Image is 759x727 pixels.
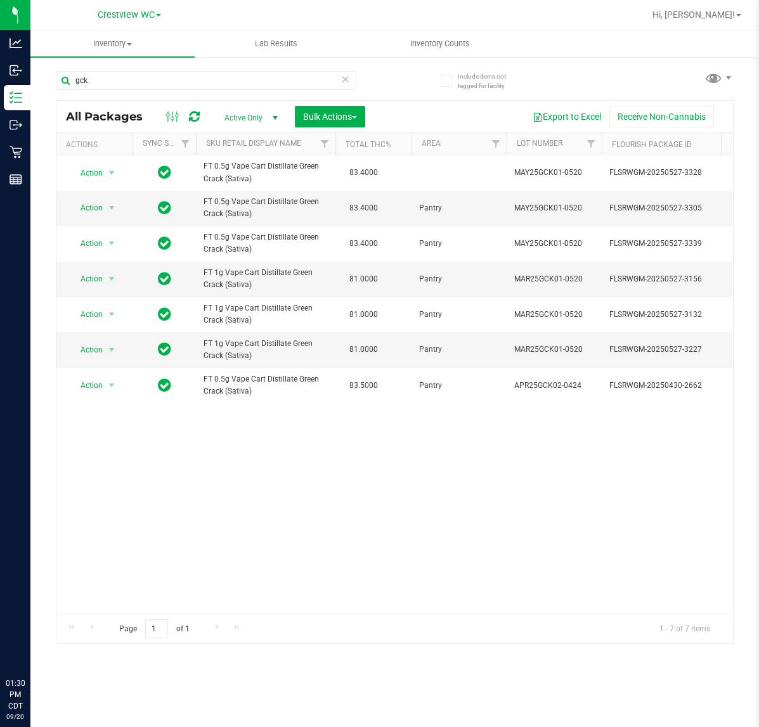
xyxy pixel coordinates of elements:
span: FT 0.5g Vape Cart Distillate Green Crack (Sativa) [204,160,328,184]
span: select [104,164,120,182]
span: All Packages [66,110,155,124]
span: FT 0.5g Vape Cart Distillate Green Crack (Sativa) [204,373,328,397]
a: Area [422,139,441,148]
span: Action [69,306,103,323]
span: Lab Results [238,38,315,49]
span: APR25GCK02-0424 [514,380,594,392]
span: Pantry [419,273,499,285]
a: SKU Retail Display Name [206,139,301,148]
span: Pantry [419,380,499,392]
span: In Sync [158,164,171,181]
a: Lot Number [517,139,562,148]
div: Actions [66,140,127,149]
a: Filter [175,133,196,155]
span: MAR25GCK01-0520 [514,344,594,356]
span: In Sync [158,270,171,288]
span: Pantry [419,202,499,214]
span: Pantry [419,344,499,356]
iframe: Resource center [13,626,51,664]
a: Lab Results [195,30,359,57]
span: FLSRWGM-20250527-3227 [609,344,734,356]
span: FT 0.5g Vape Cart Distillate Green Crack (Sativa) [204,231,328,255]
iframe: Resource center unread badge [37,624,53,639]
span: In Sync [158,306,171,323]
inline-svg: Outbound [10,119,22,131]
span: select [104,199,120,217]
inline-svg: Retail [10,146,22,158]
span: Hi, [PERSON_NAME]! [652,10,735,20]
span: select [104,306,120,323]
inline-svg: Reports [10,173,22,186]
a: Inventory Counts [358,30,522,57]
span: FT 1g Vape Cart Distillate Green Crack (Sativa) [204,267,328,291]
span: Action [69,164,103,182]
span: Action [69,270,103,288]
span: Action [69,341,103,359]
span: FT 0.5g Vape Cart Distillate Green Crack (Sativa) [204,196,328,220]
span: MAY25GCK01-0520 [514,238,594,250]
span: Pantry [419,309,499,321]
button: Export to Excel [524,106,609,127]
input: 1 [145,619,168,639]
span: Crestview WC [98,10,155,20]
span: Inventory [30,38,195,49]
span: Action [69,376,103,394]
span: FT 1g Vape Cart Distillate Green Crack (Sativa) [204,338,328,362]
span: MAR25GCK01-0520 [514,273,594,285]
span: select [104,341,120,359]
span: Page of 1 [108,619,200,639]
span: FLSRWGM-20250527-3305 [609,202,734,214]
span: FLSRWGM-20250527-3339 [609,238,734,250]
span: FLSRWGM-20250527-3156 [609,273,734,285]
p: 09/20 [6,712,25,721]
span: 81.0000 [343,306,384,324]
a: Inventory [30,30,195,57]
a: Flourish Package ID [612,140,692,149]
inline-svg: Analytics [10,37,22,49]
span: MAR25GCK01-0520 [514,309,594,321]
span: In Sync [158,376,171,394]
span: Bulk Actions [303,112,357,122]
p: 01:30 PM CDT [6,678,25,712]
input: Search Package ID, Item Name, SKU, Lot or Part Number... [56,71,356,90]
span: FLSRWGM-20250527-3328 [609,167,734,179]
span: select [104,235,120,252]
span: select [104,270,120,288]
span: 83.4000 [343,164,384,182]
span: Pantry [419,238,499,250]
span: Action [69,235,103,252]
span: 83.4000 [343,199,384,217]
span: 81.0000 [343,270,384,288]
a: Filter [315,133,335,155]
span: In Sync [158,235,171,252]
span: 1 - 7 of 7 items [649,619,720,638]
span: MAY25GCK01-0520 [514,202,594,214]
a: Filter [486,133,507,155]
a: Total THC% [346,140,391,149]
a: Filter [581,133,602,155]
span: Inventory Counts [393,38,487,49]
span: FLSRWGM-20250527-3132 [609,309,734,321]
span: FLSRWGM-20250430-2662 [609,380,734,392]
button: Bulk Actions [295,106,365,127]
a: Sync Status [143,139,191,148]
button: Receive Non-Cannabis [609,106,714,127]
span: 83.4000 [343,235,384,253]
span: In Sync [158,340,171,358]
inline-svg: Inventory [10,91,22,104]
span: MAY25GCK01-0520 [514,167,594,179]
span: In Sync [158,199,171,217]
span: Clear [341,71,350,87]
span: FT 1g Vape Cart Distillate Green Crack (Sativa) [204,302,328,326]
inline-svg: Inbound [10,64,22,77]
span: Include items not tagged for facility [458,72,521,91]
span: Action [69,199,103,217]
span: 83.5000 [343,376,384,395]
span: 81.0000 [343,340,384,359]
span: select [104,376,120,394]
